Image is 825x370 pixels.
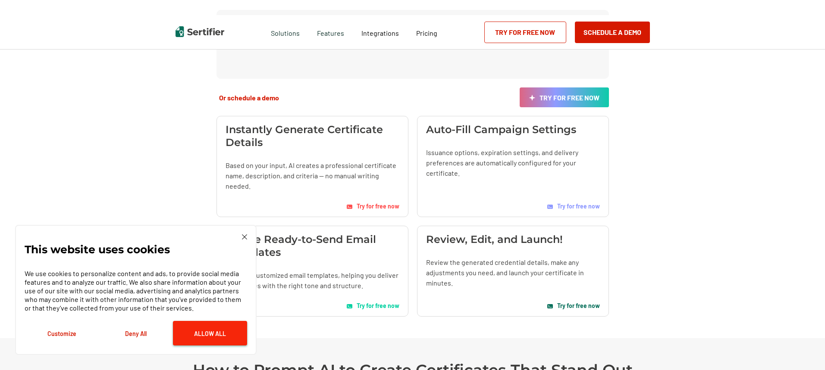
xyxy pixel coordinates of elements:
a: Try for free now [347,302,399,309]
img: AI Icon [529,95,535,101]
span: Try for free now [557,202,600,210]
h3: Create Ready-to-Send Email Templates [226,233,399,259]
a: Try for Free Now [484,22,566,43]
a: Or schedule a demo [216,87,282,107]
p: Issuance options, expiration settings, and delivery preferences are automatically configured for ... [426,147,600,178]
span: Integrations [361,29,399,37]
h3: Review, Edit, and Launch! [426,233,563,246]
img: AI Tag [547,205,553,209]
a: Pricing [416,27,437,37]
span: Solutions [271,27,300,37]
p: AI drafts customized email templates, helping you deliver certificates with the right tone and st... [226,270,399,291]
a: Try for free now [347,202,399,210]
a: Try for free now [520,87,609,107]
p: Review the generated credential details, make any adjustments you need, and launch your certifica... [426,257,600,288]
a: Try for free now [547,190,600,210]
img: AI Tag [347,304,352,308]
span: Try for free now [557,302,600,309]
h3: Instantly Generate Certificate Details [226,123,399,149]
button: Or schedule a demo [216,93,282,102]
span: Pricing [416,29,437,37]
img: Sertifier | Digital Credentialing Platform [176,26,224,37]
p: Based on your input, AI creates a professional certificate name, description, and criteria — no m... [226,160,399,191]
a: Integrations [361,27,399,37]
h3: Auto-Fill Campaign Settings [426,123,576,136]
button: Allow All [173,321,247,345]
img: AI Tag [347,205,352,209]
img: Cookie Popup Close [242,234,247,239]
a: Try for free now [547,299,600,309]
span: Try for free now [357,302,399,309]
p: We use cookies to personalize content and ads, to provide social media features and to analyze ou... [25,269,247,312]
span: Try for free now [357,202,399,210]
button: Schedule a Demo [575,22,650,43]
button: Customize [25,321,99,345]
button: Deny All [99,321,173,345]
span: Features [317,27,344,37]
p: This website uses cookies [25,245,170,254]
img: AI Tag [547,304,553,308]
iframe: Chat Widget [782,329,825,370]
